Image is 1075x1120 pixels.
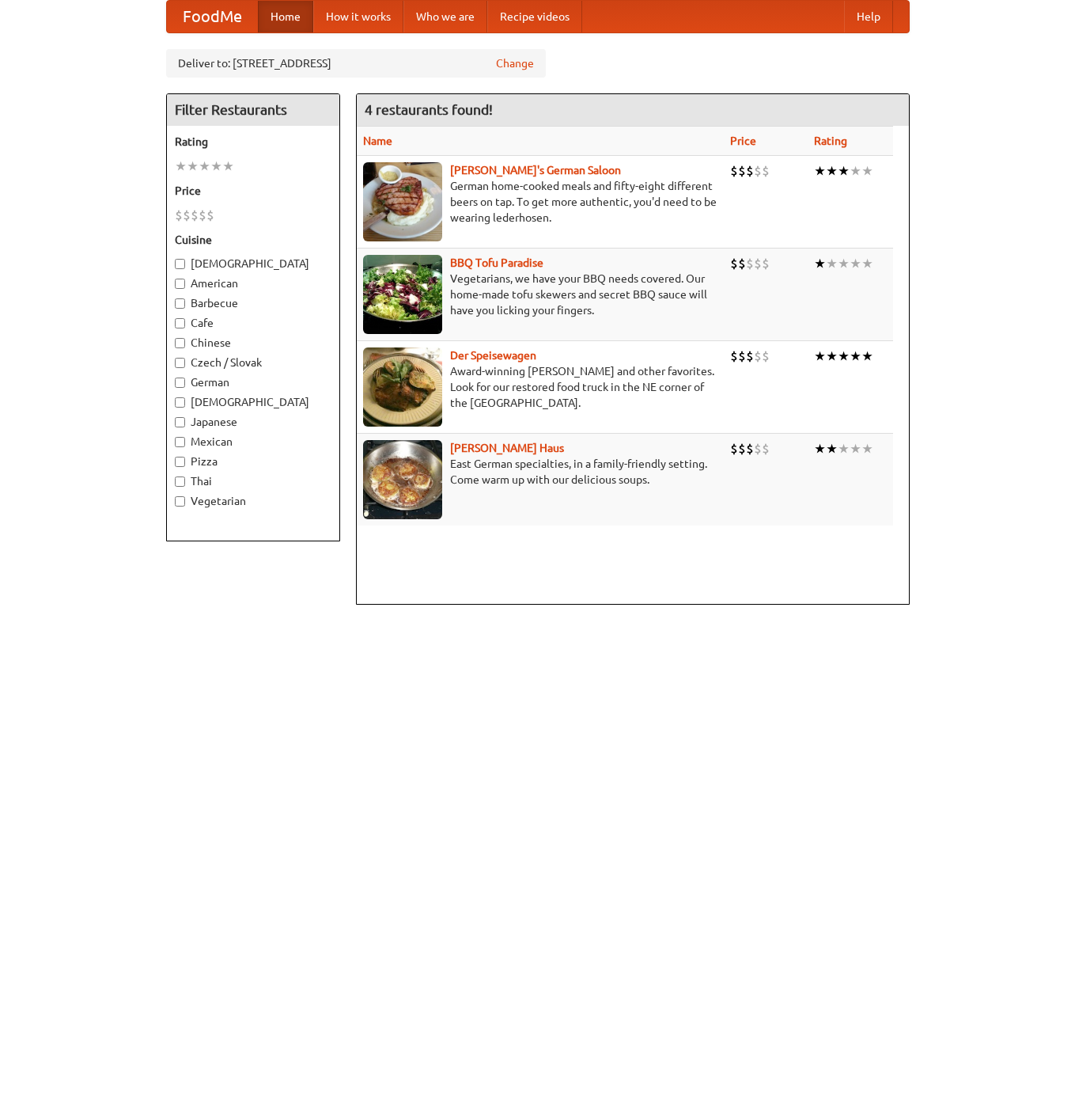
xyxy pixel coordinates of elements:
[363,255,442,334] img: tofuparadise.jpg
[838,347,850,365] li: ★
[175,473,331,489] label: Thai
[175,256,331,271] label: [DEMOGRAPHIC_DATA]
[754,162,762,180] li: $
[487,1,582,32] a: Recipe videos
[175,414,331,430] label: Japanese
[738,347,746,365] li: $
[730,347,738,365] li: $
[175,457,185,467] input: Pizza
[175,298,185,309] input: Barbecue
[826,347,838,365] li: ★
[313,1,403,32] a: How it works
[861,255,873,272] li: ★
[814,347,826,365] li: ★
[175,374,331,390] label: German
[363,178,717,226] p: German home-cooked meals and fifty-eight different beers on tap. To get more authentic, you'd nee...
[754,255,762,272] li: $
[838,162,850,180] li: ★
[175,315,331,331] label: Cafe
[363,271,717,318] p: Vegetarians, we have your BBQ needs covered. Our home-made tofu skewers and secret BBQ sauce will...
[183,207,191,224] li: $
[210,158,222,175] li: ★
[175,496,185,507] input: Vegetarian
[762,440,770,457] li: $
[814,255,826,272] li: ★
[450,256,543,269] a: BBQ Tofu Paradise
[222,158,234,175] li: ★
[850,162,861,180] li: ★
[363,363,717,411] p: Award-winning [PERSON_NAME] and other favorites. Look for our restored food truck in the NE corne...
[175,158,187,175] li: ★
[175,434,331,450] label: Mexican
[762,347,770,365] li: $
[166,49,546,78] div: Deliver to: [STREET_ADDRESS]
[167,1,258,32] a: FoodMe
[363,456,717,488] p: East German specialties, in a family-friendly setting. Come warm up with our delicious soups.
[838,440,850,457] li: ★
[191,207,199,224] li: $
[175,378,185,388] input: German
[175,394,331,410] label: [DEMOGRAPHIC_DATA]
[175,183,331,199] h5: Price
[187,158,199,175] li: ★
[363,347,442,427] img: speisewagen.jpg
[450,442,564,454] a: [PERSON_NAME] Haus
[850,347,861,365] li: ★
[175,358,185,368] input: Czech / Slovak
[403,1,487,32] a: Who we are
[175,335,331,351] label: Chinese
[175,476,185,487] input: Thai
[450,349,536,362] a: Der Speisewagen
[814,440,826,457] li: ★
[175,275,331,291] label: American
[363,162,442,241] img: esthers.jpg
[826,162,838,180] li: ★
[175,454,331,469] label: Pizza
[746,255,754,272] li: $
[754,347,762,365] li: $
[738,255,746,272] li: $
[730,162,738,180] li: $
[175,397,185,408] input: [DEMOGRAPHIC_DATA]
[850,255,861,272] li: ★
[167,94,339,126] h4: Filter Restaurants
[175,338,185,348] input: Chinese
[496,55,534,71] a: Change
[730,440,738,457] li: $
[762,255,770,272] li: $
[175,417,185,427] input: Japanese
[826,255,838,272] li: ★
[861,440,873,457] li: ★
[199,158,210,175] li: ★
[206,207,214,224] li: $
[175,259,185,269] input: [DEMOGRAPHIC_DATA]
[175,437,185,447] input: Mexican
[838,255,850,272] li: ★
[365,102,493,117] ng-pluralize: 4 restaurants found!
[814,162,826,180] li: ★
[850,440,861,457] li: ★
[861,162,873,180] li: ★
[826,440,838,457] li: ★
[814,135,847,147] a: Rating
[175,493,331,509] label: Vegetarian
[746,440,754,457] li: $
[738,162,746,180] li: $
[844,1,893,32] a: Help
[450,164,621,177] a: [PERSON_NAME]'s German Saloon
[199,207,206,224] li: $
[738,440,746,457] li: $
[730,255,738,272] li: $
[363,135,392,147] a: Name
[730,135,756,147] a: Price
[746,162,754,180] li: $
[363,440,442,519] img: kohlhaus.jpg
[746,347,754,365] li: $
[175,279,185,289] input: American
[175,232,331,248] h5: Cuisine
[861,347,873,365] li: ★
